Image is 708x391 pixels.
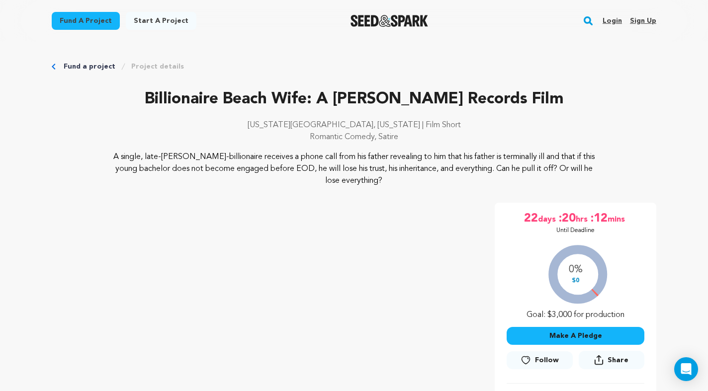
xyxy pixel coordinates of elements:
[608,211,627,227] span: mins
[538,211,558,227] span: days
[524,211,538,227] span: 22
[351,15,429,27] img: Seed&Spark Logo Dark Mode
[579,351,644,369] button: Share
[64,62,115,72] a: Fund a project
[576,211,590,227] span: hrs
[579,351,644,373] span: Share
[674,357,698,381] div: Open Intercom Messenger
[507,351,572,369] a: Follow
[52,12,120,30] a: Fund a project
[630,13,656,29] a: Sign up
[52,87,656,111] p: Billionaire Beach Wife: A [PERSON_NAME] Records Film
[608,355,628,365] span: Share
[556,227,595,235] p: Until Deadline
[507,327,644,345] button: Make A Pledge
[558,211,576,227] span: :20
[535,355,559,365] span: Follow
[52,131,656,143] p: Romantic Comedy, Satire
[590,211,608,227] span: :12
[112,151,596,187] p: A single, late-[PERSON_NAME]-billionaire receives a phone call from his father revealing to him t...
[131,62,184,72] a: Project details
[52,119,656,131] p: [US_STATE][GEOGRAPHIC_DATA], [US_STATE] | Film Short
[603,13,622,29] a: Login
[126,12,196,30] a: Start a project
[351,15,429,27] a: Seed&Spark Homepage
[52,62,656,72] div: Breadcrumb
